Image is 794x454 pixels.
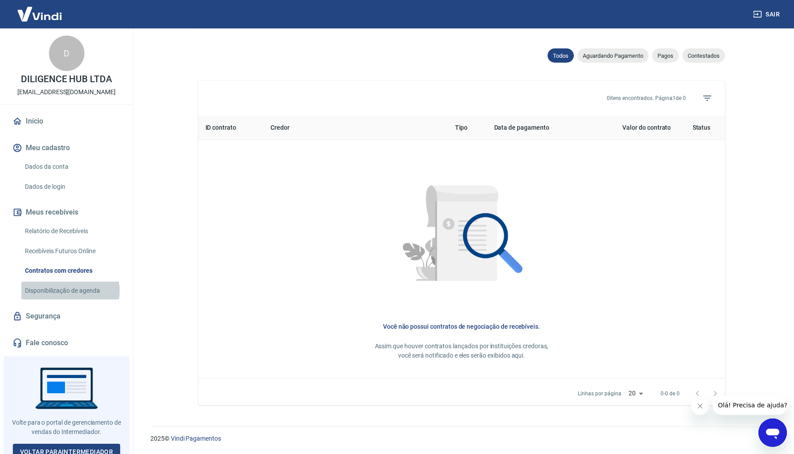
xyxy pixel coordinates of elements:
div: Aguardando Pagamento [577,48,649,63]
iframe: Mensagem da empresa [713,395,787,415]
a: Dados de login [21,178,122,196]
a: Vindi Pagamentos [171,435,221,442]
th: Valor do contrato [587,116,678,140]
a: Dados da conta [21,158,122,176]
th: Credor [263,116,447,140]
span: Olá! Precisa de ajuda? [5,6,75,13]
th: Status [678,116,725,140]
button: Meu cadastro [11,138,122,158]
iframe: Botão para abrir a janela de mensagens [758,418,787,447]
p: Linhas por página [578,390,621,398]
span: Contestados [682,52,725,59]
p: [EMAIL_ADDRESS][DOMAIN_NAME] [17,88,116,97]
div: D [49,36,85,71]
span: Filtros [697,88,718,109]
span: Aguardando Pagamento [577,52,649,59]
img: Vindi [11,0,69,28]
h6: Você não possui contratos de negociação de recebíveis. [213,322,711,331]
p: DILIGENCE HUB LTDA [21,75,112,84]
th: Tipo [448,116,487,140]
a: Relatório de Recebíveis [21,222,122,240]
span: Assim que houver contratos lançados por instituições credoras, você será notificado e eles serão ... [375,342,548,359]
button: Meus recebíveis [11,203,122,222]
span: Todos [548,52,574,59]
iframe: Fechar mensagem [691,397,709,415]
a: Fale conosco [11,333,122,353]
p: 2025 © [150,434,773,443]
button: Sair [751,6,783,23]
th: Data de pagamento [487,116,588,140]
a: Contratos com credores [21,262,122,280]
div: Pagos [652,48,679,63]
img: Nenhum item encontrado [379,154,544,319]
span: Pagos [652,52,679,59]
a: Recebíveis Futuros Online [21,242,122,260]
div: Contestados [682,48,725,63]
a: Disponibilização de agenda [21,282,122,300]
a: Segurança [11,307,122,326]
a: Início [11,112,122,131]
div: 20 [625,387,646,400]
p: 0-0 de 0 [661,390,680,398]
p: 0 itens encontrados. Página 1 de 0 [607,94,686,102]
div: Todos [548,48,574,63]
th: ID contrato [198,116,264,140]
